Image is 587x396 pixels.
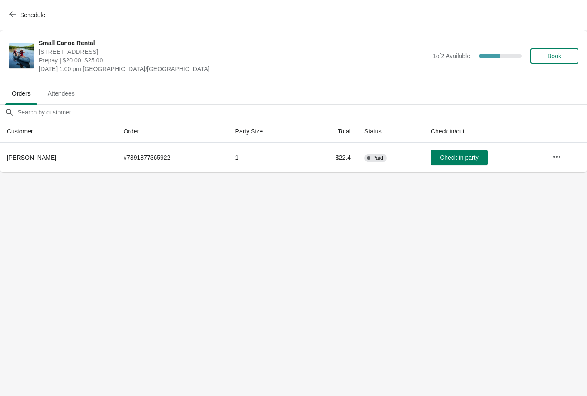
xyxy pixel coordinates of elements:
[304,143,358,172] td: $22.4
[433,53,470,59] span: 1 of 2 Available
[39,47,428,56] span: [STREET_ADDRESS]
[440,154,478,161] span: Check in party
[39,56,428,65] span: Prepay | $20.00–$25.00
[304,120,358,143] th: Total
[358,120,424,143] th: Status
[7,154,56,161] span: [PERSON_NAME]
[39,39,428,47] span: Small Canoe Rental
[4,7,52,23] button: Schedule
[41,86,82,101] span: Attendees
[39,65,428,73] span: [DATE] 1:00 pm [GEOGRAPHIC_DATA]/[GEOGRAPHIC_DATA]
[17,105,587,120] input: Search by customer
[547,53,561,59] span: Book
[424,120,546,143] th: Check in/out
[431,150,488,165] button: Check in party
[9,43,34,68] img: Small Canoe Rental
[5,86,37,101] span: Orders
[116,120,228,143] th: Order
[530,48,578,64] button: Book
[229,143,305,172] td: 1
[229,120,305,143] th: Party Size
[372,155,383,161] span: Paid
[116,143,228,172] td: # 7391877365922
[20,12,45,19] span: Schedule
